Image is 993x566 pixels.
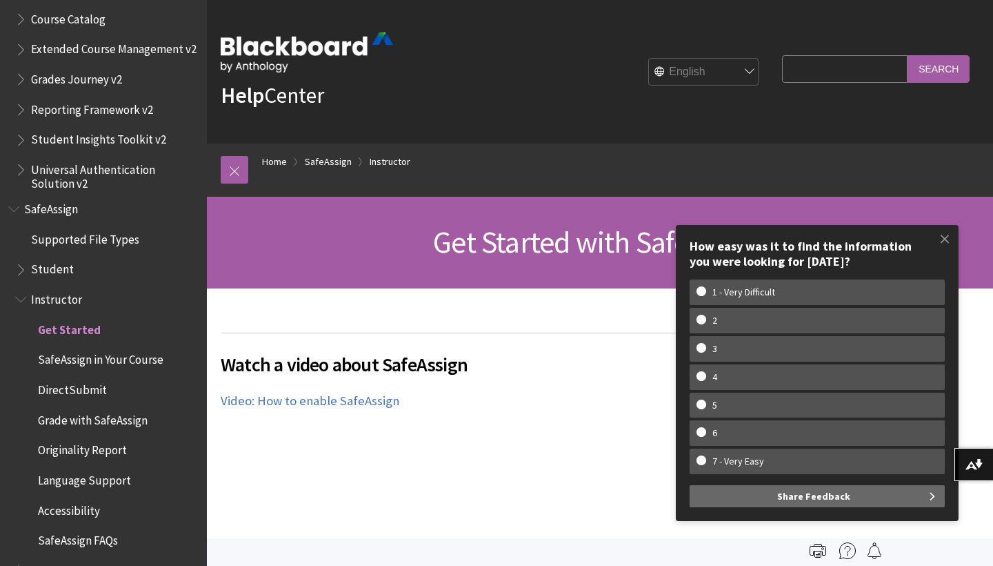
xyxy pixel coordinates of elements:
img: Blackboard by Anthology [221,32,393,72]
button: Share Feedback [690,485,945,507]
img: Print [810,543,826,559]
span: Instructor [31,288,82,306]
select: Site Language Selector [649,59,759,86]
span: Reporting Framework v2 [31,98,153,117]
span: Universal Authentication Solution v2 [31,158,197,191]
span: SafeAssign FAQs [38,529,118,548]
span: Grade with SafeAssign [38,409,148,427]
span: Get Started [38,318,101,337]
div: How easy was it to find the information you were looking for [DATE]? [690,239,945,269]
span: Language Support [38,469,131,487]
span: Get Started with SafeAssign [433,223,766,261]
w-span: 3 [696,343,733,355]
a: SafeAssign [305,153,352,170]
span: Supported File Types [31,228,139,246]
span: Watch a video about SafeAssign [221,350,775,379]
span: Student Insights Toolkit v2 [31,128,166,147]
w-span: 6 [696,427,733,439]
a: Instructor [370,153,410,170]
span: Share Feedback [777,485,850,507]
span: Course Catalog [31,8,106,26]
span: Student [31,258,74,277]
span: Grades Journey v2 [31,68,122,86]
w-span: 1 - Very Difficult [696,286,791,298]
span: Extended Course Management v2 [31,38,197,57]
input: Search [907,55,970,82]
strong: Help [221,81,264,109]
w-span: 5 [696,400,733,411]
span: Accessibility [38,499,100,518]
img: More help [839,543,856,559]
span: SafeAssign in Your Course [38,349,163,367]
a: Home [262,153,287,170]
a: Video: How to enable SafeAssign [221,393,399,409]
w-span: 2 [696,315,733,326]
span: SafeAssign [24,197,78,216]
img: Follow this page [866,543,883,559]
a: HelpCenter [221,81,324,109]
span: Originality Report [38,439,127,458]
w-span: 4 [696,371,733,383]
w-span: 7 - Very Easy [696,456,780,467]
span: DirectSubmit [38,378,107,397]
